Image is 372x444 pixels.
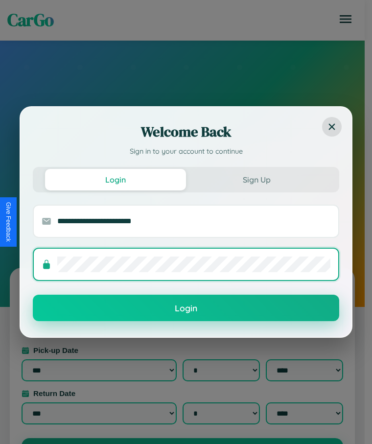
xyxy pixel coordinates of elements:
h2: Welcome Back [33,122,339,141]
button: Login [45,169,186,190]
div: Give Feedback [5,202,12,242]
p: Sign in to your account to continue [33,146,339,157]
button: Sign Up [186,169,327,190]
button: Login [33,295,339,321]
